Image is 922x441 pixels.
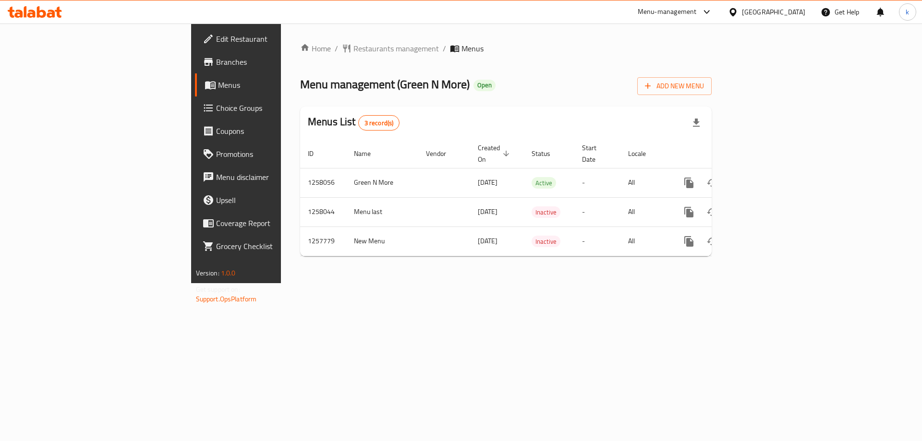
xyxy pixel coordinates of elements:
[359,119,400,128] span: 3 record(s)
[532,178,556,189] span: Active
[300,43,712,54] nav: breadcrumb
[701,171,724,194] button: Change Status
[216,102,338,114] span: Choice Groups
[426,148,459,159] span: Vendor
[620,226,670,256] td: All
[532,148,563,159] span: Status
[218,79,338,91] span: Menus
[478,205,497,218] span: [DATE]
[678,230,701,253] button: more
[582,142,609,165] span: Start Date
[216,56,338,68] span: Branches
[195,27,345,50] a: Edit Restaurant
[196,267,219,279] span: Version:
[346,197,418,226] td: Menu last
[196,293,257,305] a: Support.OpsPlatform
[574,226,620,256] td: -
[216,125,338,137] span: Coupons
[670,139,777,168] th: Actions
[300,73,470,95] span: Menu management ( Green N More )
[216,148,338,160] span: Promotions
[342,43,439,54] a: Restaurants management
[195,96,345,119] a: Choice Groups
[478,235,497,247] span: [DATE]
[906,7,909,17] span: k
[638,6,697,18] div: Menu-management
[701,230,724,253] button: Change Status
[473,81,496,89] span: Open
[574,168,620,197] td: -
[532,236,560,247] span: Inactive
[308,115,400,131] h2: Menus List
[701,201,724,224] button: Change Status
[678,201,701,224] button: more
[308,148,326,159] span: ID
[478,176,497,189] span: [DATE]
[195,50,345,73] a: Branches
[195,119,345,143] a: Coupons
[216,217,338,229] span: Coverage Report
[742,7,805,17] div: [GEOGRAPHIC_DATA]
[216,194,338,206] span: Upsell
[620,168,670,197] td: All
[221,267,236,279] span: 1.0.0
[685,111,708,134] div: Export file
[196,283,240,296] span: Get support on:
[637,77,712,95] button: Add New Menu
[645,80,704,92] span: Add New Menu
[620,197,670,226] td: All
[628,148,658,159] span: Locale
[461,43,484,54] span: Menus
[300,139,777,256] table: enhanced table
[216,33,338,45] span: Edit Restaurant
[478,142,512,165] span: Created On
[354,148,383,159] span: Name
[195,143,345,166] a: Promotions
[195,235,345,258] a: Grocery Checklist
[195,73,345,96] a: Menus
[216,240,338,252] span: Grocery Checklist
[678,171,701,194] button: more
[532,207,560,218] span: Inactive
[532,177,556,189] div: Active
[346,226,418,256] td: New Menu
[358,115,400,131] div: Total records count
[353,43,439,54] span: Restaurants management
[574,197,620,226] td: -
[216,171,338,183] span: Menu disclaimer
[195,212,345,235] a: Coverage Report
[346,168,418,197] td: Green N More
[473,80,496,91] div: Open
[443,43,446,54] li: /
[195,166,345,189] a: Menu disclaimer
[195,189,345,212] a: Upsell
